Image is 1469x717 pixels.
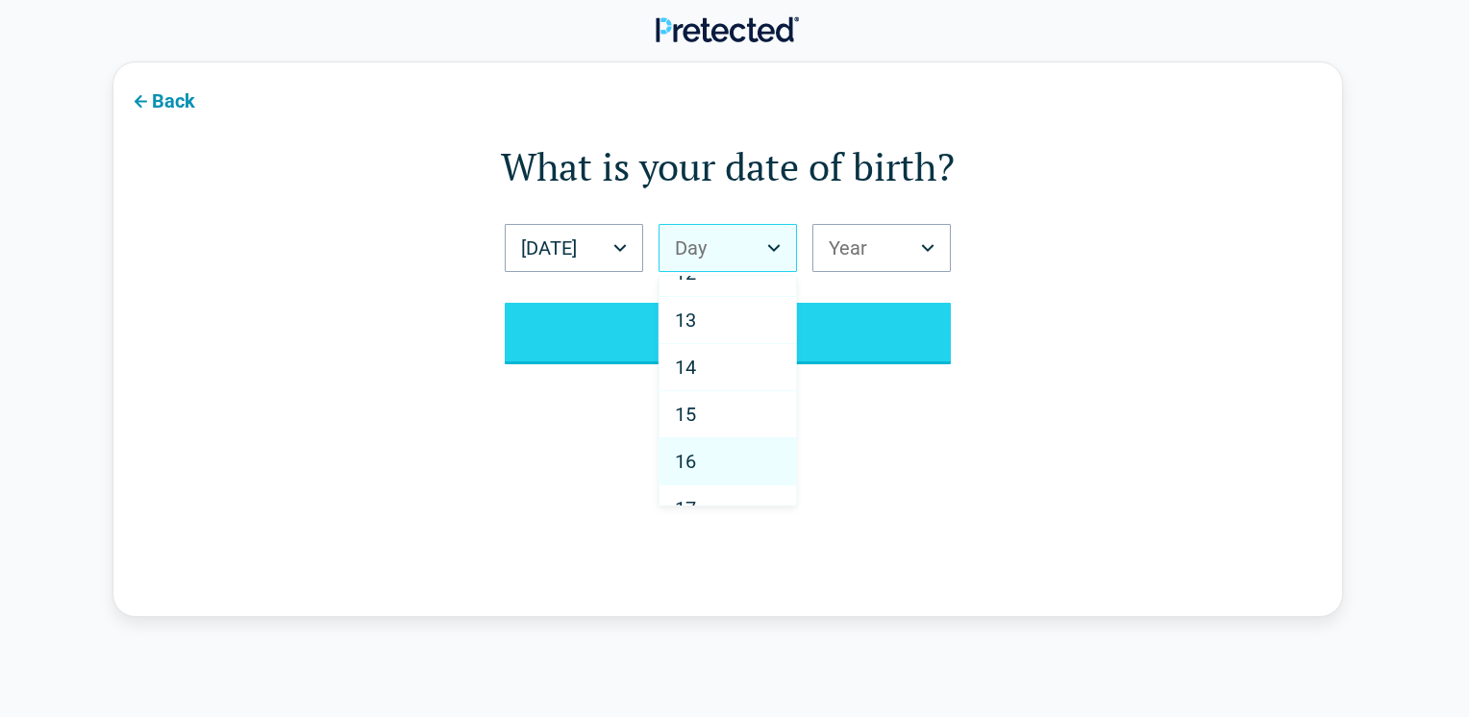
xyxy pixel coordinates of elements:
[675,450,696,473] span: 16
[675,356,696,379] span: 14
[675,497,696,520] span: 17
[675,309,696,332] span: 13
[675,403,696,426] span: 15
[675,261,696,284] span: 12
